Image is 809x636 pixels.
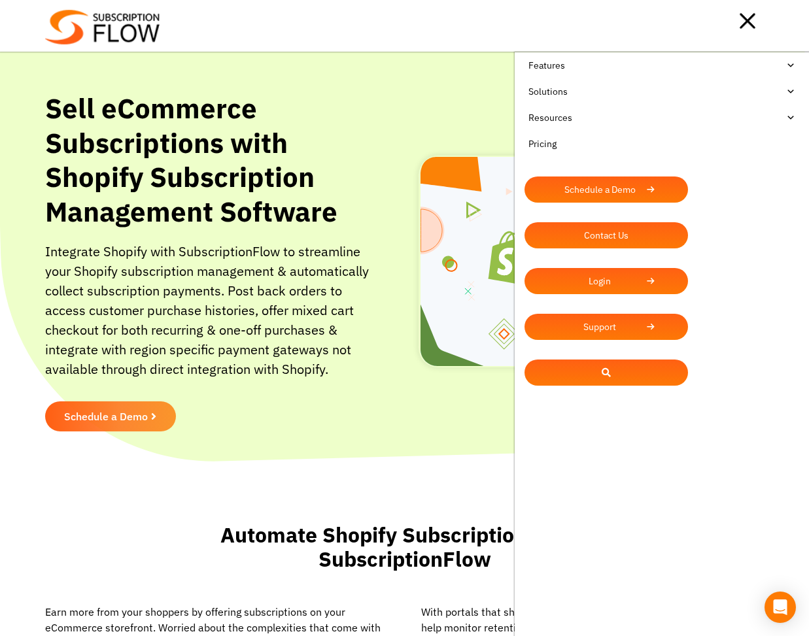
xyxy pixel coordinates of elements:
a: Contact Us [525,222,688,248]
a: Resources [525,105,799,131]
a: Support [525,314,688,340]
a: Pricing [525,131,799,157]
a: Solutions [525,78,799,105]
a: Login [525,268,688,294]
div: Open Intercom Messenger [765,592,796,623]
a: Features [525,52,799,78]
a: Schedule a Demo [525,176,688,203]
